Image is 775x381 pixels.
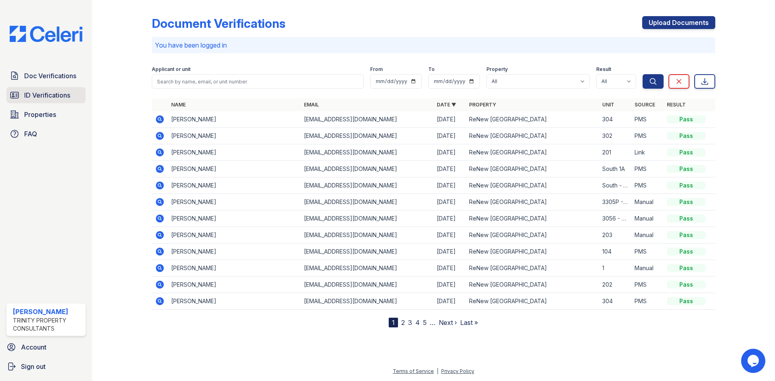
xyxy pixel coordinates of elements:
td: PMS [631,177,664,194]
label: Applicant or unit [152,66,191,73]
td: [PERSON_NAME] [168,210,301,227]
td: PMS [631,277,664,293]
td: [EMAIL_ADDRESS][DOMAIN_NAME] [301,260,434,277]
td: ReNew [GEOGRAPHIC_DATA] [466,194,599,210]
td: ReNew [GEOGRAPHIC_DATA] [466,227,599,244]
label: From [370,66,383,73]
td: [EMAIL_ADDRESS][DOMAIN_NAME] [301,144,434,161]
img: CE_Logo_Blue-a8612792a0a2168367f1c8372b55b34899dd931a85d93a1a3d3e32e68fde9ad4.png [3,26,89,42]
td: [EMAIL_ADDRESS][DOMAIN_NAME] [301,128,434,144]
a: Date ▼ [437,102,456,108]
a: Account [3,339,89,355]
div: Trinity Property Consultants [13,316,82,333]
td: 3305P - 301 [599,194,631,210]
td: ReNew [GEOGRAPHIC_DATA] [466,161,599,177]
div: Pass [667,115,706,123]
label: To [428,66,435,73]
td: [PERSON_NAME] [168,277,301,293]
td: [DATE] [434,260,466,277]
td: [EMAIL_ADDRESS][DOMAIN_NAME] [301,244,434,260]
a: Next › [439,319,457,327]
td: Manual [631,227,664,244]
td: [EMAIL_ADDRESS][DOMAIN_NAME] [301,293,434,310]
td: [DATE] [434,194,466,210]
div: Pass [667,281,706,289]
div: Pass [667,297,706,305]
div: Pass [667,248,706,256]
a: 4 [415,319,420,327]
a: Upload Documents [642,16,715,29]
input: Search by name, email, or unit number [152,74,364,89]
td: PMS [631,244,664,260]
td: [EMAIL_ADDRESS][DOMAIN_NAME] [301,194,434,210]
td: [DATE] [434,144,466,161]
a: 2 [401,319,405,327]
a: Result [667,102,686,108]
td: [EMAIL_ADDRESS][DOMAIN_NAME] [301,227,434,244]
td: Manual [631,210,664,227]
td: [DATE] [434,244,466,260]
label: Result [596,66,611,73]
div: Pass [667,165,706,173]
td: PMS [631,111,664,128]
div: Pass [667,148,706,156]
td: 203 [599,227,631,244]
a: ID Verifications [6,87,86,103]
span: FAQ [24,129,37,139]
a: FAQ [6,126,86,142]
td: 304 [599,111,631,128]
td: [DATE] [434,111,466,128]
td: Manual [631,260,664,277]
td: [PERSON_NAME] [168,111,301,128]
td: [EMAIL_ADDRESS][DOMAIN_NAME] [301,161,434,177]
div: Pass [667,181,706,189]
div: | [437,368,438,374]
td: Link [631,144,664,161]
div: Pass [667,198,706,206]
a: Properties [6,106,86,123]
span: Properties [24,110,56,119]
td: ReNew [GEOGRAPHIC_DATA] [466,293,599,310]
td: [PERSON_NAME] [168,194,301,210]
div: 1 [389,318,398,327]
td: 304 [599,293,631,310]
td: [PERSON_NAME] [168,260,301,277]
a: 5 [423,319,427,327]
td: 302 [599,128,631,144]
span: Sign out [21,362,46,371]
div: Document Verifications [152,16,285,31]
td: [DATE] [434,277,466,293]
a: 3 [408,319,412,327]
td: [EMAIL_ADDRESS][DOMAIN_NAME] [301,177,434,194]
label: Property [486,66,508,73]
td: [PERSON_NAME] [168,128,301,144]
td: PMS [631,161,664,177]
td: [DATE] [434,177,466,194]
span: Account [21,342,46,352]
td: PMS [631,293,664,310]
button: Sign out [3,358,89,375]
span: Doc Verifications [24,71,76,81]
div: Pass [667,264,706,272]
div: Pass [667,132,706,140]
a: Source [635,102,655,108]
td: [PERSON_NAME] [168,293,301,310]
td: [EMAIL_ADDRESS][DOMAIN_NAME] [301,210,434,227]
a: Email [304,102,319,108]
td: ReNew [GEOGRAPHIC_DATA] [466,177,599,194]
td: ReNew [GEOGRAPHIC_DATA] [466,260,599,277]
span: ID Verifications [24,90,70,100]
td: [PERSON_NAME] [168,244,301,260]
span: … [430,318,436,327]
td: 104 [599,244,631,260]
td: 1 [599,260,631,277]
td: ReNew [GEOGRAPHIC_DATA] [466,128,599,144]
td: [DATE] [434,128,466,144]
a: Privacy Policy [441,368,474,374]
iframe: chat widget [741,349,767,373]
td: ReNew [GEOGRAPHIC_DATA] [466,144,599,161]
p: You have been logged in [155,40,712,50]
td: ReNew [GEOGRAPHIC_DATA] [466,244,599,260]
td: 201 [599,144,631,161]
td: [PERSON_NAME] [168,177,301,194]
